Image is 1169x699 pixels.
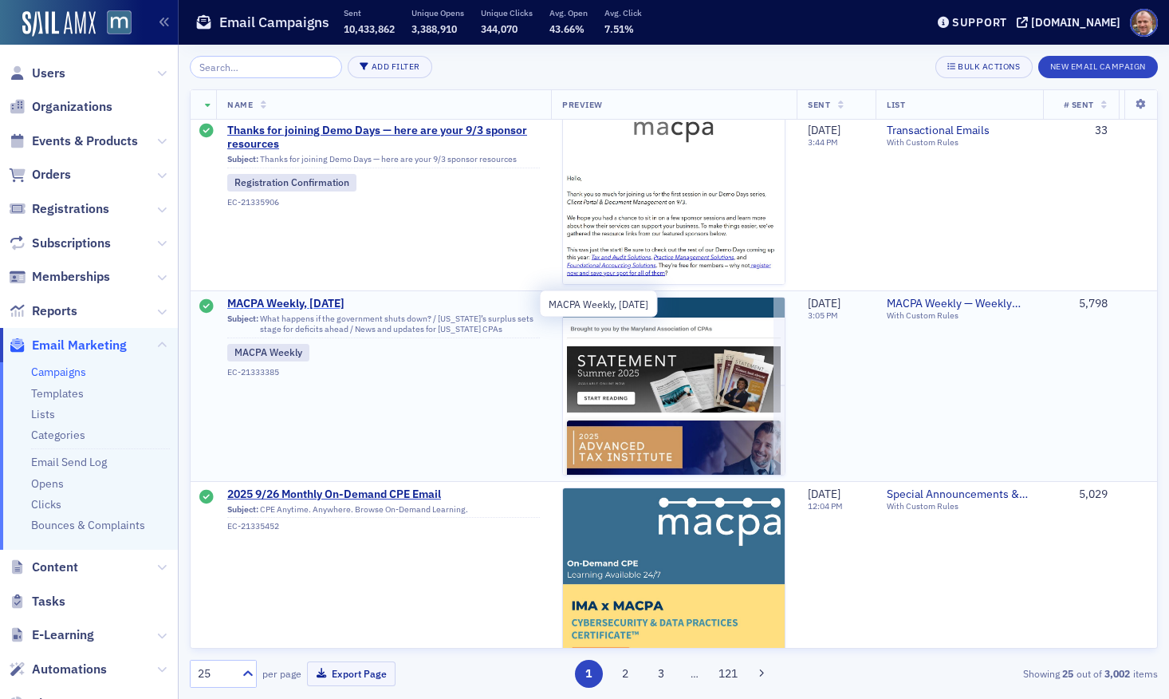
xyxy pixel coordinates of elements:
a: Campaigns [31,365,86,379]
div: CPE Anytime. Anywhere. Browse On-Demand Learning. [227,504,540,519]
button: Export Page [307,661,396,686]
div: Registration Confirmation [227,174,356,192]
h1: Email Campaigns [219,13,329,32]
span: E-Learning [32,626,94,644]
p: Avg. Open [549,7,588,18]
button: New Email Campaign [1038,56,1158,78]
div: Sent [199,490,214,506]
span: 344,070 [481,22,518,35]
a: Lists [31,407,55,421]
p: Unique Opens [411,7,464,18]
span: Subject: [227,155,258,165]
div: MACPA Weekly, [DATE] [540,290,658,318]
a: Transactional Emails [887,124,1032,138]
a: Events & Products [9,132,138,150]
span: 43.66% [549,22,584,35]
span: Registrations [32,200,109,218]
span: [DATE] [808,487,840,501]
button: Bulk Actions [935,56,1032,78]
a: Registrations [9,200,109,218]
a: Users [9,65,65,82]
a: MACPA Weekly — Weekly Newsletter (for members only) [887,297,1032,311]
input: Search… [190,56,342,78]
a: Categories [31,428,85,442]
button: 121 [714,660,742,688]
a: Orders [9,166,71,184]
div: With Custom Rules [887,138,1032,148]
div: 33 [1054,124,1108,138]
button: 2 [611,660,639,688]
div: 25 [198,665,233,682]
time: 3:05 PM [808,310,838,321]
img: SailAMX [107,10,132,35]
time: 12:04 PM [808,500,843,511]
a: Templates [31,386,84,401]
span: 10,433,862 [344,22,395,35]
span: Tasks [32,593,65,610]
span: Preview [562,99,603,110]
span: Organizations [32,98,112,116]
button: 3 [647,660,675,688]
div: Showing out of items [846,666,1158,681]
div: EC-21335452 [227,521,540,531]
button: [DOMAIN_NAME] [1017,17,1126,28]
a: Tasks [9,593,65,610]
div: [DOMAIN_NAME] [1031,15,1120,30]
span: Subject: [227,314,258,334]
a: MACPA Weekly, [DATE] [227,297,540,311]
span: Content [32,559,78,576]
span: Automations [32,661,107,678]
span: Subject: [227,504,258,515]
a: Opens [31,476,64,491]
strong: 25 [1060,666,1077,681]
a: Special Announcements & Special Event Invitations [887,488,1032,502]
div: Thanks for joining Demo Days — here are your 9/3 sponsor resources [227,155,540,169]
span: Name [227,99,253,110]
button: 1 [575,660,603,688]
span: [DATE] [808,123,840,137]
span: [DATE] [808,296,840,310]
span: Thanks for joining Demo Days — here are your 9/3 sponsor resources [227,124,540,152]
span: Sent [808,99,830,110]
p: Unique Clicks [481,7,533,18]
span: Events & Products [32,132,138,150]
a: Memberships [9,268,110,286]
p: Avg. Click [604,7,642,18]
div: Bulk Actions [958,62,1020,71]
a: E-Learning [9,626,94,644]
a: Organizations [9,98,112,116]
img: SailAMX [22,11,96,37]
a: Content [9,559,78,576]
p: Sent [344,7,395,18]
div: MACPA Weekly [227,344,309,361]
span: Users [32,65,65,82]
div: 5,029 [1054,488,1108,502]
a: View Homepage [96,10,132,38]
span: 3,388,910 [411,22,457,35]
strong: 3,002 [1102,666,1133,681]
a: 2025 9/26 Monthly On-Demand CPE Email [227,488,540,502]
span: # Sent [1064,99,1094,110]
a: Email Marketing [9,337,127,354]
span: … [683,666,706,681]
div: Sent [199,124,214,140]
span: Email Marketing [32,337,127,354]
div: Support [952,15,1007,30]
label: per page [262,666,301,681]
a: Clicks [31,497,61,511]
a: Email Send Log [31,455,107,469]
div: With Custom Rules [887,501,1032,511]
span: Reports [32,302,77,320]
div: EC-21333385 [227,367,540,377]
time: 3:44 PM [808,137,838,148]
div: Sent [199,299,214,315]
a: Automations [9,661,107,678]
span: Profile [1130,9,1158,37]
span: Orders [32,166,71,184]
